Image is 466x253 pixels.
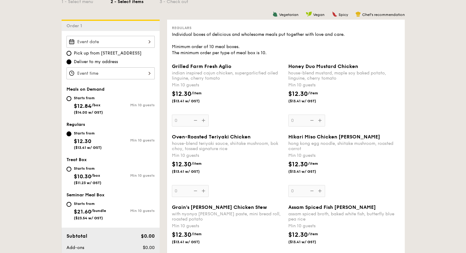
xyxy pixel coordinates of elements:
input: Starts from$12.84/box($14.00 w/ GST)Min 10 guests [66,96,71,101]
span: /item [191,91,202,95]
img: icon-vegetarian.fe4039eb.svg [272,11,278,17]
span: /item [308,161,318,166]
div: Min 10 guests [288,223,400,229]
span: Seminar Meal Box [66,192,104,198]
div: indian inspired cajun chicken, supergarlicfied oiled linguine, cherry tomato [172,70,283,81]
span: /item [191,161,202,166]
div: Starts from [74,201,106,206]
span: $12.30 [172,161,191,168]
span: Add-ons [66,245,84,250]
span: Grain's [PERSON_NAME] Chicken Stew [172,204,267,210]
span: /bundle [91,209,106,213]
div: Min 10 guests [172,82,283,88]
div: Min 10 guests [288,153,400,159]
span: Regulars [66,122,85,127]
span: Vegan [313,13,324,17]
span: ($13.41 w/ GST) [172,99,214,104]
span: $12.30 [172,90,191,98]
span: /box [92,103,100,107]
span: Honey Duo Mustard Chicken [288,63,358,69]
span: Oven-Roasted Teriyaki Chicken [172,134,251,140]
span: /box [91,173,100,178]
span: ($13.41 w/ GST) [172,169,214,174]
input: Event date [66,36,155,48]
span: Grilled Farm Fresh Aglio [172,63,231,69]
span: /item [191,232,202,236]
span: ($13.41 w/ GST) [172,240,214,244]
span: Treat Box [66,157,87,162]
input: Event time [66,67,155,79]
span: $12.30 [74,138,91,145]
span: ($14.00 w/ GST) [74,110,103,115]
span: ($13.41 w/ GST) [288,99,330,104]
span: Meals on Demand [66,87,104,92]
div: Min 10 guests [111,209,155,213]
span: $0.00 [142,245,154,250]
div: Min 10 guests [111,138,155,142]
div: hong kong egg noodle, shiitake mushroom, roasted carrot [288,141,400,151]
div: Min 10 guests [172,223,283,229]
div: assam spiced broth, baked white fish, butterfly blue pea rice [288,211,400,222]
input: Pick up from [STREET_ADDRESS] [66,51,71,56]
div: Starts from [74,166,101,171]
img: icon-vegan.f8ff3823.svg [306,11,312,17]
input: Starts from$21.60/bundle($23.54 w/ GST)Min 10 guests [66,202,71,207]
span: /item [308,91,318,95]
img: icon-spicy.37a8142b.svg [332,11,337,17]
span: /item [308,232,318,236]
span: Vegetarian [279,13,298,17]
span: ($13.41 w/ GST) [288,169,330,174]
span: $12.84 [74,103,92,109]
span: ($11.23 w/ GST) [74,181,101,185]
input: Starts from$10.30/box($11.23 w/ GST)Min 10 guests [66,167,71,172]
span: $12.30 [288,90,308,98]
span: Regulars [172,26,191,30]
span: Spicy [339,13,348,17]
span: ($23.54 w/ GST) [74,216,103,220]
input: Deliver to my address [66,59,71,64]
span: $12.30 [288,231,308,239]
div: with nyonya [PERSON_NAME] paste, mini bread roll, roasted potato [172,211,283,222]
span: $0.00 [141,233,154,239]
div: house-blend teriyaki sauce, shiitake mushroom, bok choy, tossed signature rice [172,141,283,151]
span: $12.30 [288,161,308,168]
span: $21.60 [74,208,91,215]
span: ($13.41 w/ GST) [288,240,330,244]
span: Assam Spiced Fish [PERSON_NAME] [288,204,376,210]
span: Chef's recommendation [362,13,405,17]
div: Starts from [74,96,103,100]
span: ($13.41 w/ GST) [74,145,102,150]
div: Individual boxes of delicious and wholesome meals put together with love and care. Minimum order ... [172,32,400,56]
span: $12.30 [172,231,191,239]
div: house-blend mustard, maple soy baked potato, linguine, cherry tomato [288,70,400,81]
div: Starts from [74,131,102,136]
span: Order 1 [66,23,85,28]
div: Min 10 guests [288,82,400,88]
span: Subtotal [66,233,87,239]
span: Hikari Miso Chicken [PERSON_NAME] [288,134,380,140]
input: Starts from$12.30($13.41 w/ GST)Min 10 guests [66,131,71,136]
div: Min 10 guests [111,103,155,107]
span: $10.30 [74,173,91,180]
div: Min 10 guests [111,173,155,178]
img: icon-chef-hat.a58ddaea.svg [355,11,361,17]
span: Deliver to my address [74,59,118,65]
div: Min 10 guests [172,153,283,159]
span: Pick up from [STREET_ADDRESS] [74,50,142,56]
